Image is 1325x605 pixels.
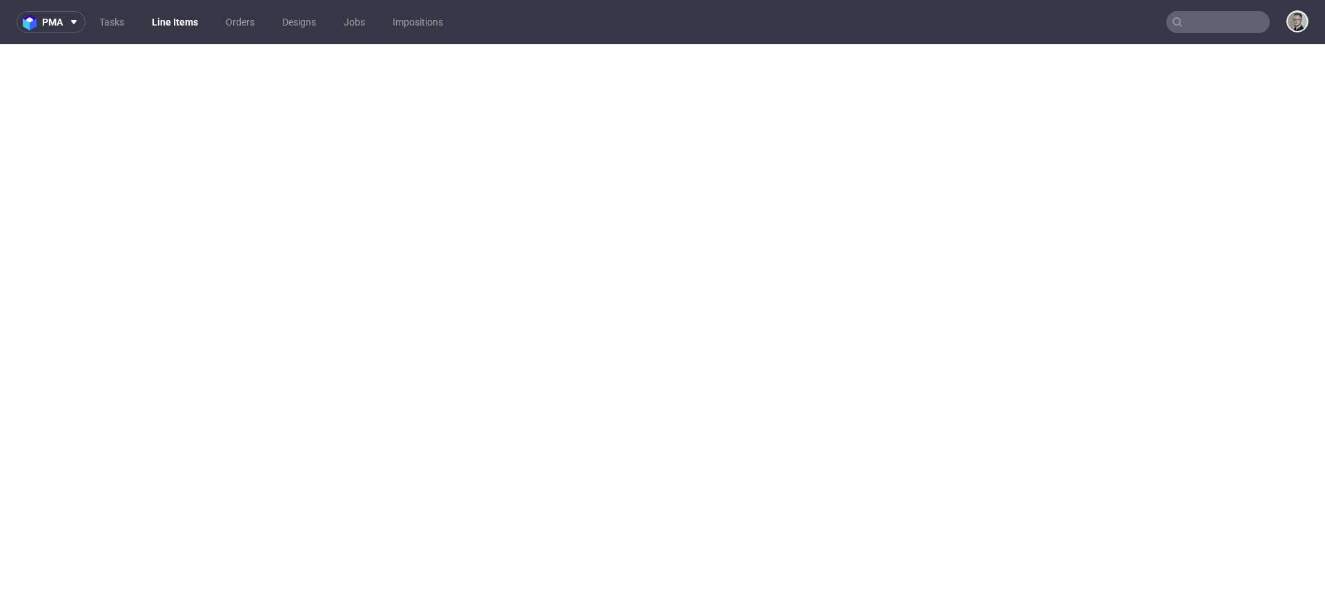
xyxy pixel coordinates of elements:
a: Jobs [335,11,373,33]
a: Impositions [384,11,451,33]
a: Orders [217,11,263,33]
span: pma [42,17,63,27]
img: Krystian Gaza [1288,12,1307,31]
a: Designs [274,11,324,33]
a: Tasks [91,11,132,33]
a: Line Items [144,11,206,33]
button: pma [17,11,86,33]
img: logo [23,15,42,30]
